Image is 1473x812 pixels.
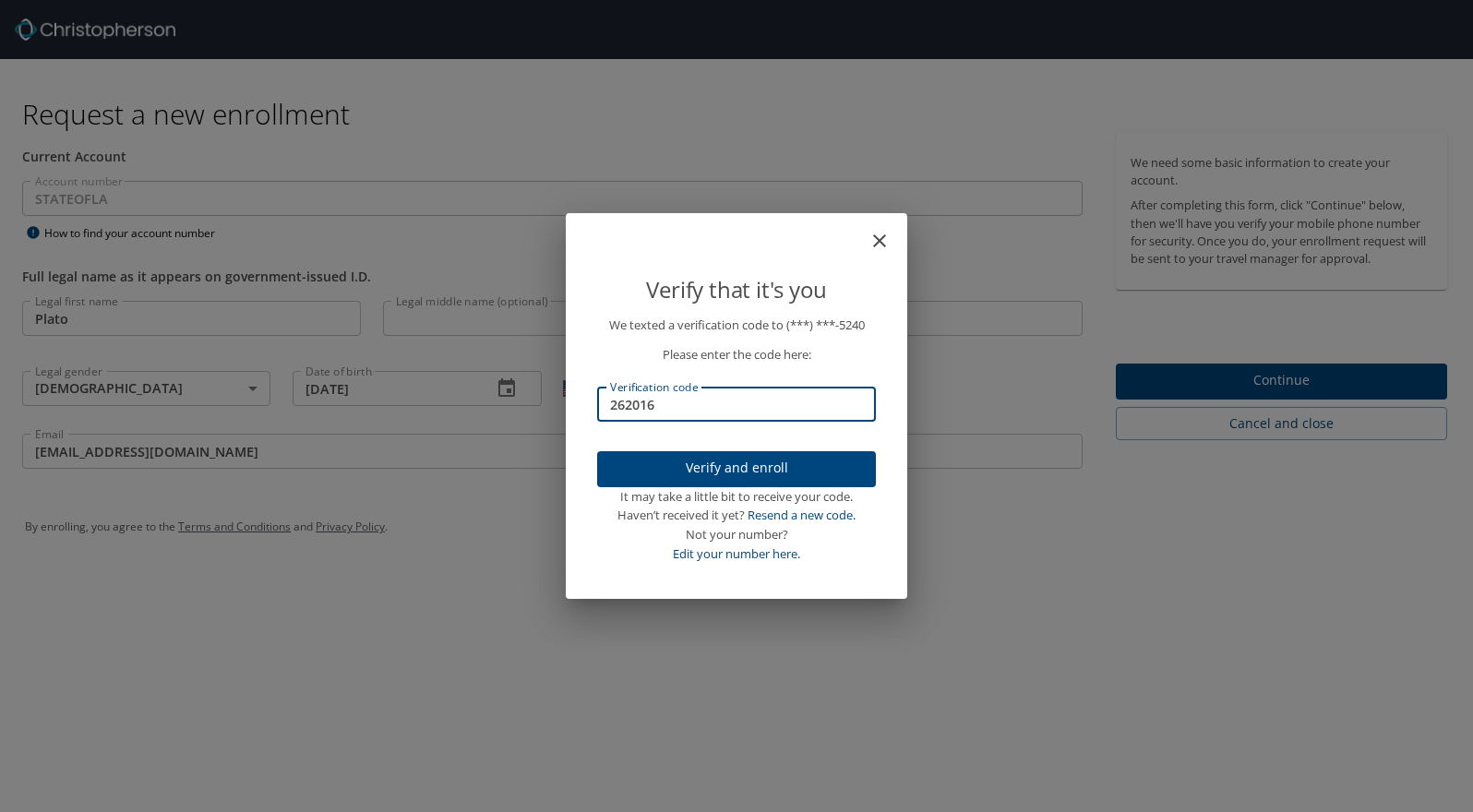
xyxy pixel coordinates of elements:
[673,545,800,562] a: Edit your number here.
[597,272,876,307] p: Verify that it's you
[597,316,876,335] p: We texted a verification code to (***) ***- 5240
[597,506,876,525] div: Haven’t received it yet?
[597,345,876,364] p: Please enter the code here:
[597,451,876,487] button: Verify and enroll
[878,221,900,243] button: close
[597,525,876,544] div: Not your number?
[748,507,856,523] a: Resend a new code.
[597,487,876,507] div: It may take a little bit to receive your code.
[612,457,861,480] span: Verify and enroll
